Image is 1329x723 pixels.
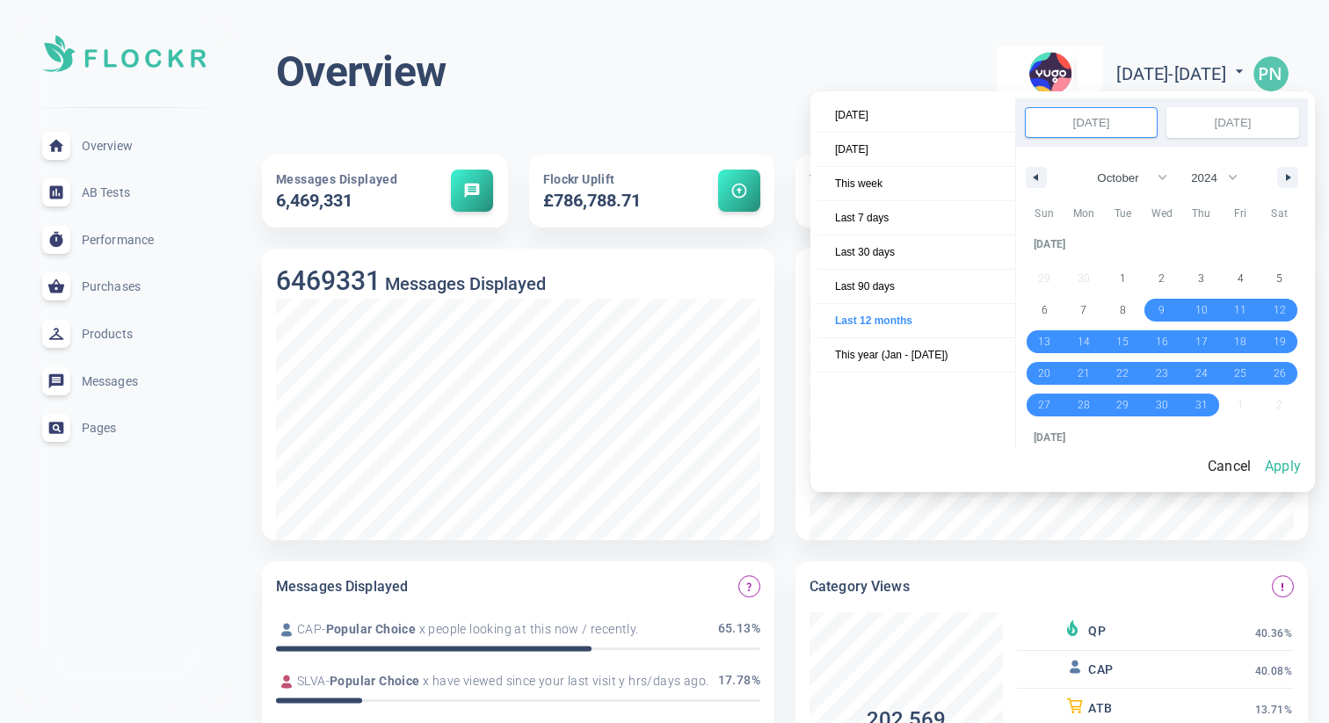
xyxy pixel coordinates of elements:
button: 1 [1103,263,1143,294]
span: 10 [1195,294,1208,326]
button: 25 [1221,358,1260,389]
button: [DATE] [817,98,1015,133]
span: [DATE] [817,98,1015,132]
span: 30 [1078,196,1090,228]
span: 18 [1234,326,1246,358]
button: 13 [1025,326,1064,358]
button: 23 [1143,358,1182,389]
input: Continuous [1167,108,1298,137]
button: 30 [1143,389,1182,421]
span: 6 [1042,294,1048,326]
span: 29 [1038,196,1050,228]
button: 14 [1064,326,1104,358]
span: 21 [1078,358,1090,389]
span: 9 [1158,294,1165,326]
span: 30 [1156,389,1168,421]
span: 27 [1038,389,1050,421]
span: Sun [1025,199,1064,228]
span: 31 [1195,389,1208,421]
span: 17 [1195,326,1208,358]
button: 20 [1025,358,1064,389]
button: 5 [1260,263,1299,294]
span: This year (Jan - [DATE]) [817,338,1015,372]
button: [DATE] [817,133,1015,167]
span: 8 [1120,294,1126,326]
span: 11 [1234,294,1246,326]
span: Fri [1221,199,1260,228]
span: 2 [1158,263,1165,294]
span: 4 [1238,263,1244,294]
button: 22 [1103,358,1143,389]
span: 5 [1276,263,1282,294]
button: This week [817,167,1015,201]
span: 22 [1116,358,1129,389]
span: 12 [1274,294,1286,326]
button: 24 [1181,358,1221,389]
span: 24 [1195,358,1208,389]
button: 4 [1221,263,1260,294]
button: This year (Jan - [DATE]) [817,338,1015,372]
span: [DATE] [817,133,1015,166]
span: 15 [1116,326,1129,358]
span: 20 [1038,358,1050,389]
span: Last 90 days [817,270,1015,303]
button: 19 [1260,326,1299,358]
button: 27 [1025,389,1064,421]
button: 8 [1103,294,1143,326]
span: 19 [1274,326,1286,358]
span: 7 [1080,294,1086,326]
button: 28 [1064,389,1104,421]
button: 12 [1260,294,1299,326]
span: Thu [1181,199,1221,228]
span: 3 [1198,263,1204,294]
button: 31 [1181,389,1221,421]
span: 25 [1234,358,1246,389]
span: 28 [1078,389,1090,421]
span: 1 [1120,263,1126,294]
button: 6 [1025,294,1064,326]
span: Last 7 days [817,201,1015,235]
button: 29 [1103,389,1143,421]
button: Last 7 days [817,201,1015,235]
button: Cancel [1201,448,1258,485]
span: Sat [1260,199,1299,228]
button: Last 90 days [817,270,1015,304]
span: 29 [1116,389,1129,421]
span: This week [817,167,1015,200]
button: 9 [1143,294,1182,326]
button: 29 [1025,196,1064,228]
span: Tue [1103,199,1143,228]
button: Apply [1258,448,1308,485]
span: 14 [1078,326,1090,358]
span: 16 [1156,326,1168,358]
div: [DATE] [1025,421,1299,455]
button: 7 [1064,294,1104,326]
span: Last 30 days [817,235,1015,269]
button: 30 [1064,196,1104,228]
button: 15 [1103,326,1143,358]
button: 11 [1221,294,1260,326]
button: Last 12 months [817,304,1015,338]
button: 16 [1143,326,1182,358]
button: 18 [1221,326,1260,358]
span: 13 [1038,326,1050,358]
button: 10 [1181,294,1221,326]
span: Mon [1064,199,1104,228]
span: 26 [1274,358,1286,389]
button: Last 30 days [817,235,1015,270]
div: [DATE] [1025,228,1299,262]
span: Wed [1143,199,1182,228]
button: 3 [1181,263,1221,294]
span: 23 [1156,358,1168,389]
input: Early [1026,108,1157,137]
button: 17 [1181,326,1221,358]
button: 21 [1064,358,1104,389]
button: 2 [1143,263,1182,294]
button: 26 [1260,358,1299,389]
